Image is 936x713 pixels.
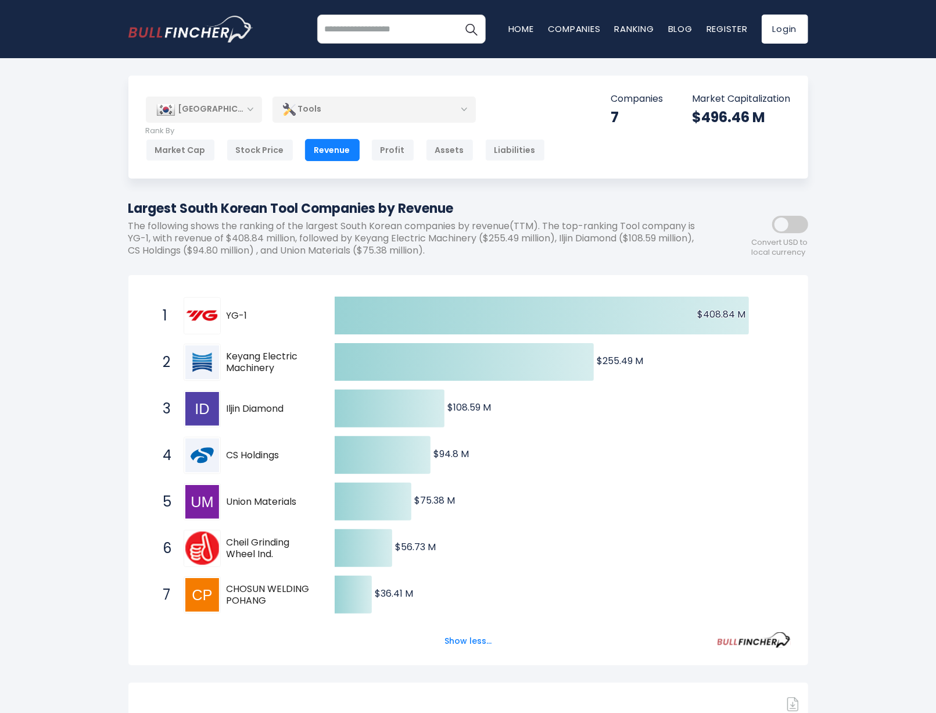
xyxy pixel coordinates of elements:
button: Search [457,15,486,44]
img: Keyang Electric Machinery [185,345,219,379]
a: Companies [548,23,601,35]
p: Rank By [146,126,545,136]
img: CS Holdings [185,439,219,472]
a: Go to homepage [128,16,253,42]
img: CHOSUN WELDING POHANG [185,578,219,612]
text: $56.73 M [395,540,436,554]
div: Tools [272,96,476,123]
div: Stock Price [227,139,293,161]
span: Cheil Grinding Wheel Ind. [227,537,314,561]
span: 1 [157,306,169,326]
a: Login [762,15,808,44]
img: YG-1 [185,299,219,333]
span: 5 [157,492,169,512]
p: The following shows the ranking of the largest South Korean companies by revenue(TTM). The top-ra... [128,220,704,256]
text: $408.84 M [697,308,745,321]
span: YG-1 [227,310,314,322]
a: Register [707,23,748,35]
img: Cheil Grinding Wheel Ind. [185,532,219,565]
span: Union Materials [227,496,314,508]
div: [GEOGRAPHIC_DATA] [146,97,262,122]
span: Keyang Electric Machinery [227,351,314,375]
div: Market Cap [146,139,215,161]
a: Home [508,23,534,35]
h1: Largest South Korean Tool Companies by Revenue [128,199,704,218]
img: Iljin Diamond [185,392,219,426]
span: 2 [157,352,169,372]
img: Union Materials [185,485,219,519]
p: Market Capitalization [693,93,791,105]
div: Profit [371,139,414,161]
span: Convert USD to local currency [752,238,808,258]
div: Assets [426,139,474,161]
span: 7 [157,585,169,605]
button: Show less... [437,632,499,651]
span: 3 [157,399,169,419]
p: Companies [611,93,664,105]
span: CHOSUN WELDING POHANG [227,583,314,608]
div: $496.46 M [693,108,791,126]
span: 4 [157,445,169,465]
div: Liabilities [485,139,545,161]
span: Iljin Diamond [227,403,314,415]
img: bullfincher logo [128,16,253,42]
text: $94.8 M [433,447,469,461]
text: $108.59 M [447,401,491,414]
span: 6 [157,539,169,558]
a: Ranking [615,23,654,35]
text: $36.41 M [375,587,413,600]
text: $75.38 M [414,494,455,507]
text: $255.49 M [597,354,643,368]
a: Blog [668,23,693,35]
div: 7 [611,108,664,126]
div: Revenue [305,139,360,161]
span: CS Holdings [227,450,314,462]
